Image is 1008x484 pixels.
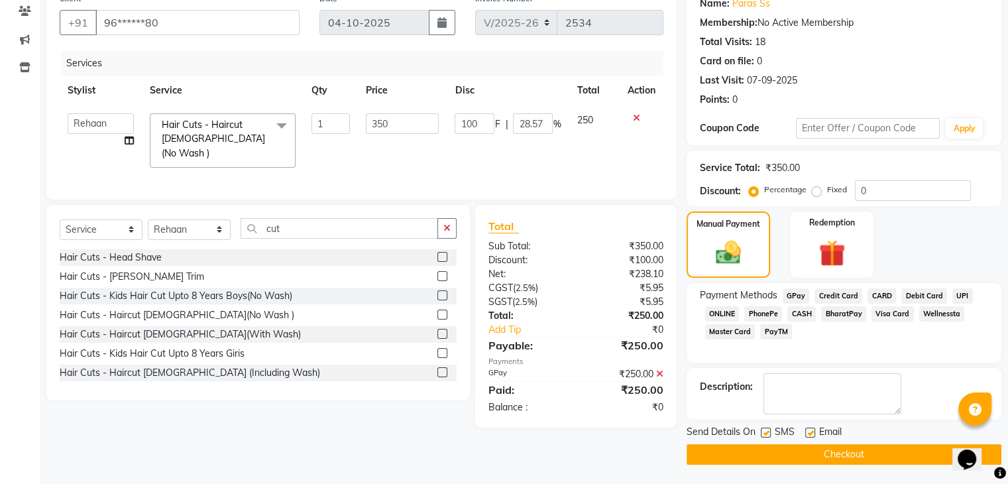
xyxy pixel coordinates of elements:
div: 07-09-2025 [747,74,797,88]
span: Visa Card [871,306,914,322]
div: Hair Cuts - Haircut [DEMOGRAPHIC_DATA](With Wash) [60,328,301,341]
label: Fixed [827,184,847,196]
input: Enter Offer / Coupon Code [796,118,940,139]
div: Services [61,51,673,76]
label: Percentage [764,184,807,196]
span: 250 [577,114,592,126]
th: Service [142,76,304,105]
span: SMS [775,425,795,442]
span: Total [488,219,519,233]
span: | [505,117,508,131]
input: Search by Name/Mobile/Email/Code [95,10,300,35]
div: Paid: [478,382,576,398]
div: Hair Cuts - Kids Hair Cut Upto 8 Years Boys(No Wash) [60,289,292,303]
div: Points: [700,93,730,107]
div: Net: [478,267,576,281]
div: Total Visits: [700,35,752,49]
span: 2.5% [515,296,535,307]
div: Service Total: [700,161,760,175]
div: 0 [757,54,762,68]
span: CGST [488,282,513,294]
span: CARD [868,288,896,304]
a: Add Tip [478,323,592,337]
th: Qty [304,76,358,105]
span: CASH [787,306,816,322]
span: SGST [488,296,512,308]
button: Checkout [687,444,1001,465]
div: ₹250.00 [576,337,673,353]
div: ( ) [478,295,576,309]
div: No Active Membership [700,16,988,30]
div: ( ) [478,281,576,295]
div: Hair Cuts - Haircut [DEMOGRAPHIC_DATA] (Including Wash) [60,366,320,380]
div: Description: [700,380,753,394]
th: Stylist [60,76,142,105]
th: Action [620,76,663,105]
button: +91 [60,10,97,35]
span: Hair Cuts - Haircut [DEMOGRAPHIC_DATA](No Wash ) [162,119,265,159]
div: Coupon Code [700,121,796,135]
div: ₹350.00 [765,161,800,175]
span: PhonePe [744,306,782,322]
span: BharatPay [821,306,866,322]
a: x [209,147,215,159]
div: 18 [755,35,765,49]
div: Membership: [700,16,757,30]
label: Redemption [809,217,855,229]
label: Manual Payment [697,218,760,230]
div: Hair Cuts - Kids Hair Cut Upto 8 Years Giris [60,347,245,361]
span: PayTM [760,324,792,339]
span: Wellnessta [919,306,965,322]
div: ₹100.00 [576,253,673,267]
div: GPay [478,367,576,381]
span: Master Card [705,324,756,339]
span: Debit Card [901,288,947,304]
img: _cash.svg [708,238,749,267]
img: _gift.svg [811,237,854,270]
div: ₹0 [592,323,673,337]
div: ₹5.95 [576,295,673,309]
div: Hair Cuts - [PERSON_NAME] Trim [60,270,204,284]
span: Email [819,425,842,442]
span: Send Details On [687,425,756,442]
div: Total: [478,309,576,323]
span: ONLINE [705,306,740,322]
div: ₹250.00 [576,367,673,381]
span: Credit Card [814,288,862,304]
th: Disc [447,76,569,105]
span: Payment Methods [700,288,777,302]
span: GPay [783,288,810,304]
div: Hair Cuts - Head Shave [60,251,162,265]
div: ₹250.00 [576,309,673,323]
div: 0 [732,93,738,107]
div: Balance : [478,400,576,414]
div: Discount: [478,253,576,267]
div: Card on file: [700,54,754,68]
div: ₹238.10 [576,267,673,281]
input: Search or Scan [241,218,438,239]
span: 2.5% [516,282,535,293]
span: F [494,117,500,131]
div: Hair Cuts - Haircut [DEMOGRAPHIC_DATA](No Wash ) [60,308,294,322]
th: Total [569,76,619,105]
span: UPI [952,288,973,304]
iframe: chat widget [952,431,995,471]
th: Price [358,76,447,105]
button: Apply [945,119,983,139]
div: ₹250.00 [576,382,673,398]
div: ₹350.00 [576,239,673,253]
span: % [553,117,561,131]
div: ₹5.95 [576,281,673,295]
div: Discount: [700,184,741,198]
div: Last Visit: [700,74,744,88]
div: Payable: [478,337,576,353]
div: ₹0 [576,400,673,414]
div: Sub Total: [478,239,576,253]
div: Payments [488,356,663,367]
